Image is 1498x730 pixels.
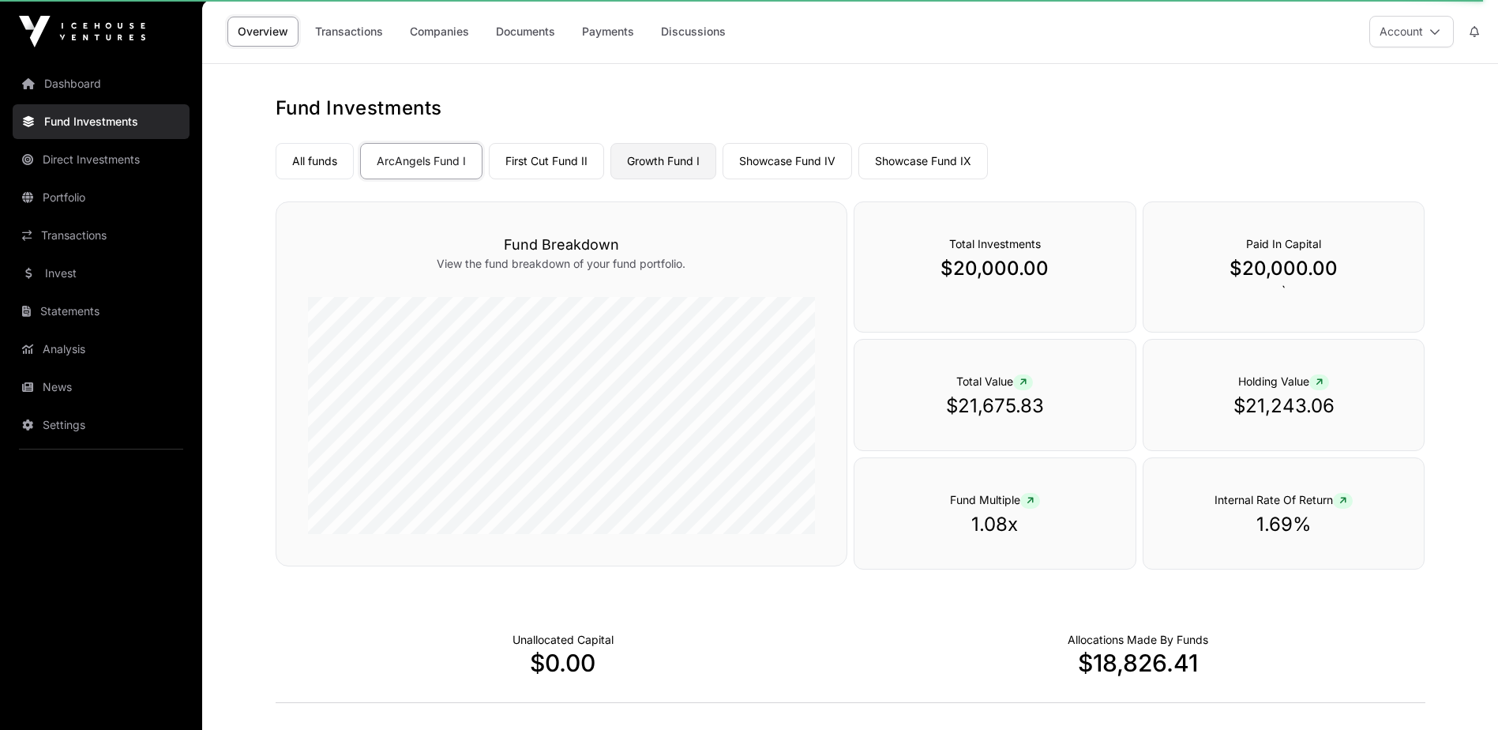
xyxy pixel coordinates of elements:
[13,408,190,442] a: Settings
[850,649,1425,677] p: $18,826.41
[13,370,190,405] a: News
[1175,512,1393,537] p: 1.69%
[886,512,1104,537] p: 1.08x
[1369,16,1454,47] button: Account
[512,632,614,648] p: Cash not yet allocated
[956,374,1033,388] span: Total Value
[1175,256,1393,281] p: $20,000.00
[13,256,190,291] a: Invest
[360,143,482,179] a: ArcAngels Fund I
[13,142,190,177] a: Direct Investments
[886,256,1104,281] p: $20,000.00
[1143,201,1425,333] div: `
[227,17,298,47] a: Overview
[610,143,716,179] a: Growth Fund I
[305,17,393,47] a: Transactions
[308,234,815,256] h3: Fund Breakdown
[486,17,565,47] a: Documents
[1238,374,1329,388] span: Holding Value
[1419,654,1498,730] iframe: Chat Widget
[13,218,190,253] a: Transactions
[308,256,815,272] p: View the fund breakdown of your fund portfolio.
[1246,237,1321,250] span: Paid In Capital
[13,332,190,367] a: Analysis
[723,143,852,179] a: Showcase Fund IV
[400,17,479,47] a: Companies
[950,493,1040,506] span: Fund Multiple
[13,66,190,101] a: Dashboard
[858,143,988,179] a: Showcase Fund IX
[572,17,644,47] a: Payments
[949,237,1041,250] span: Total Investments
[651,17,736,47] a: Discussions
[13,180,190,215] a: Portfolio
[886,393,1104,419] p: $21,675.83
[276,649,850,677] p: $0.00
[1068,632,1208,648] p: Capital Deployed Into Companies
[19,16,145,47] img: Icehouse Ventures Logo
[1175,393,1393,419] p: $21,243.06
[13,294,190,329] a: Statements
[276,96,1425,121] h1: Fund Investments
[1215,493,1353,506] span: Internal Rate Of Return
[489,143,604,179] a: First Cut Fund II
[276,143,354,179] a: All funds
[13,104,190,139] a: Fund Investments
